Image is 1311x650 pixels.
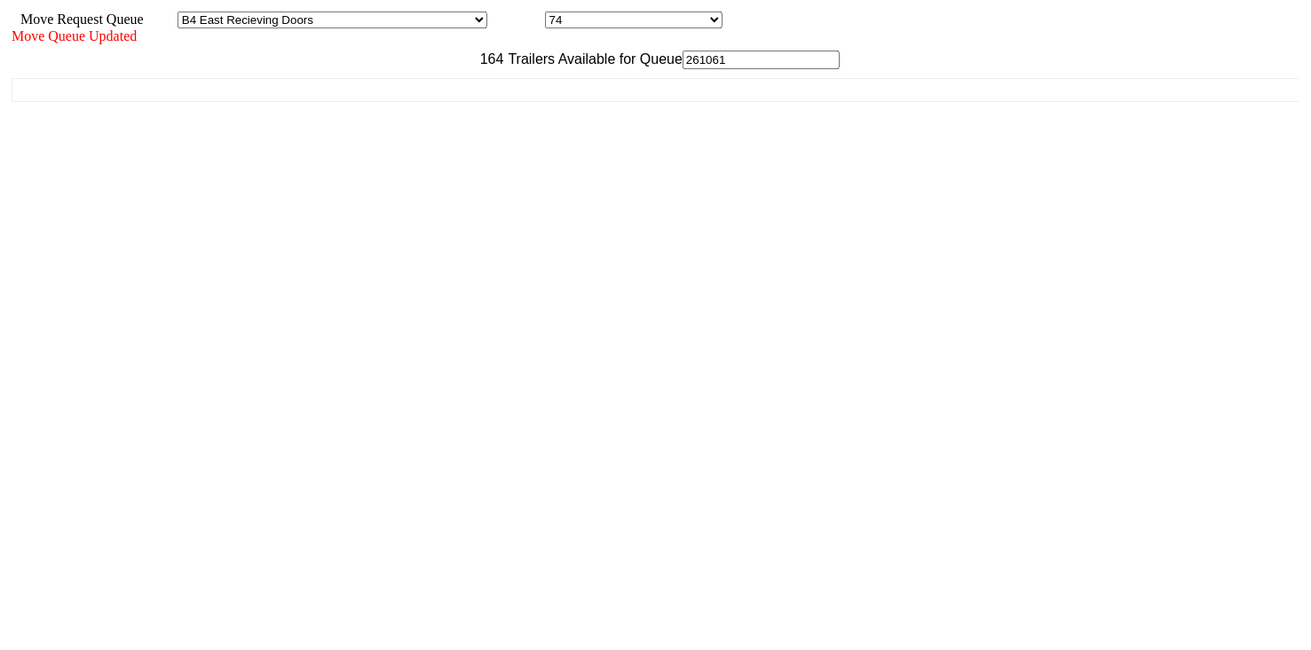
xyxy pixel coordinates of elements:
span: Location [491,12,541,27]
input: Filter Available Trailers [683,51,840,69]
span: Area [146,12,174,27]
span: Trailers Available for Queue [504,51,683,67]
span: 164 [471,51,504,67]
span: Move Request Queue [12,12,144,27]
span: Move Queue Updated [12,28,137,43]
